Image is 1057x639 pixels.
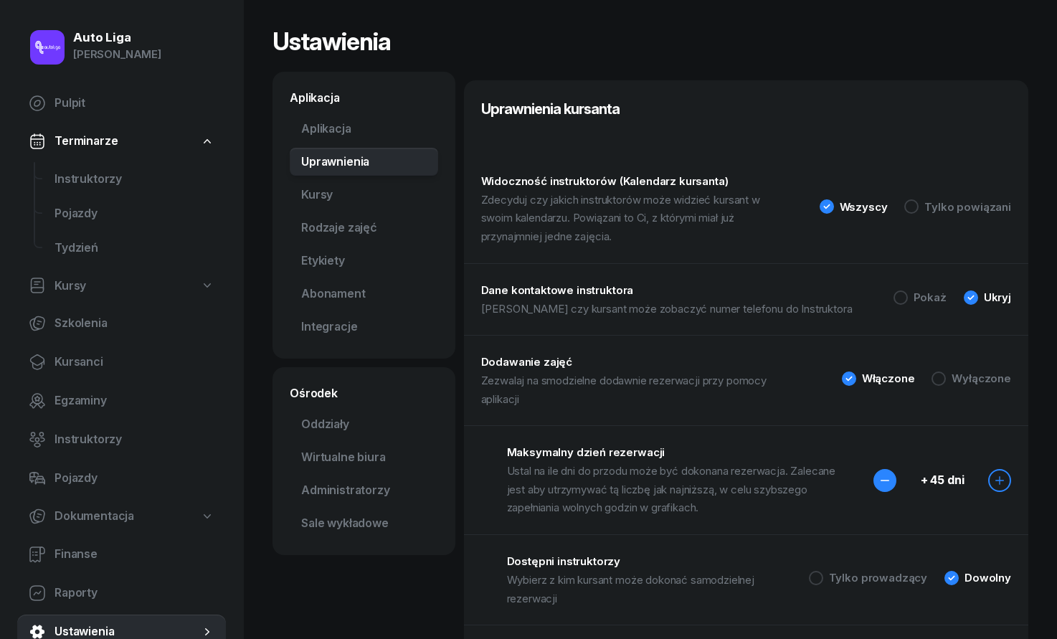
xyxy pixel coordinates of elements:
a: Sale wykładowe [290,509,438,538]
a: Aplikacja [290,115,438,143]
a: Oddziały [290,410,438,439]
a: Pulpit [17,86,226,120]
div: Tylko powiązani [924,202,1011,212]
p: Wybierz z kim kursant może dokonać samodzielnej rezerwacji [507,571,809,607]
span: Dokumentacja [54,507,134,526]
div: + 45 dni [896,471,988,490]
div: Dowolny [964,572,1011,583]
a: Dokumentacja [17,500,226,533]
span: Pojazdy [54,469,214,488]
a: Raporty [17,576,226,610]
a: Instruktorzy [43,162,226,197]
span: Pojazdy [54,204,214,223]
a: Administratorzy [290,476,438,505]
span: Instruktorzy [54,170,214,189]
div: Włączone [862,373,915,384]
a: Kursy [290,181,438,209]
a: Abonament [290,280,438,308]
p: Zezwalaj na smodzielne dodawnie rezerwacji przy pomocy aplikacji [481,371,842,408]
a: Tydzień [43,231,226,265]
span: Kursy [54,277,86,295]
a: Rodzaje zajęć [290,214,438,242]
a: Integracje [290,313,438,341]
p: Ustal na ile dni do przodu może być dokonana rezerwacja. Zalecane jest aby utrzymywać tą liczbę j... [507,462,874,517]
span: Raporty [54,584,214,602]
p: Zdecyduj czy jakich instruktorów może widzieć kursant w swoim kalendarzu. Powiązani to Ci, z któr... [481,191,820,246]
a: Pojazdy [43,197,226,231]
a: Uprawnienia [290,148,438,176]
p: [PERSON_NAME] czy kursant może zobaczyć numer telefonu do Instruktora [481,300,887,318]
a: Szkolenia [17,306,226,341]
div: Auto Liga [73,32,161,44]
a: Kursanci [17,345,226,379]
a: Instruktorzy [17,422,226,457]
h3: Uprawnienia kursanta [464,80,1029,138]
span: Finanse [54,545,214,564]
a: Wirtualne biura [290,443,438,472]
a: Kursy [17,270,226,303]
div: Ukryj [984,292,1011,303]
span: Szkolenia [54,314,214,333]
span: Pulpit [54,94,214,113]
div: Wszyscy [840,202,888,212]
div: Ośrodek [290,384,438,402]
a: Terminarze [17,125,226,158]
span: Egzaminy [54,392,214,410]
a: Etykiety [290,247,438,275]
span: Kursanci [54,353,214,371]
div: Tylko prowadzący [829,572,927,583]
div: Aplikacja [290,89,438,106]
div: Pokaż [914,292,947,303]
span: Terminarze [54,132,118,151]
a: Egzaminy [17,384,226,418]
span: Instruktorzy [54,430,214,449]
div: [PERSON_NAME] [73,45,161,64]
div: Wyłączone [952,373,1011,384]
span: Tydzień [54,239,214,257]
a: Finanse [17,537,226,572]
a: Pojazdy [17,461,226,496]
h1: Ustawienia [272,29,391,55]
